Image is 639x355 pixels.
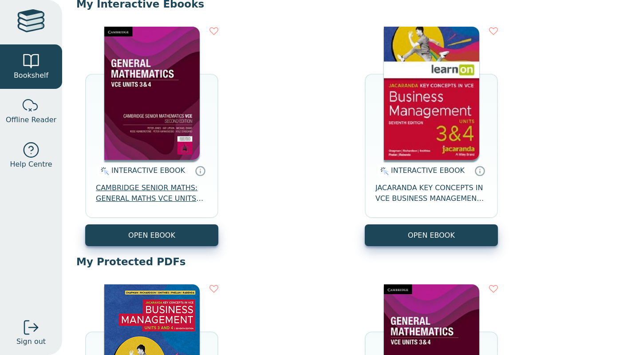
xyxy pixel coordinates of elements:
[111,166,185,175] span: INTERACTIVE EBOOK
[195,165,205,176] a: Interactive eBooks are accessed online via the publisher’s portal. They contain interactive resou...
[96,183,208,204] span: CAMBRIDGE SENIOR MATHS: GENERAL MATHS VCE UNITS 3&4 EBOOK 2E
[365,224,498,246] button: OPEN EBOOK
[10,159,52,170] span: Help Centre
[14,70,48,81] span: Bookshelf
[98,166,109,176] img: interactive.svg
[104,27,200,160] img: 2d857910-8719-48bf-a398-116ea92bfb73.jpg
[474,165,485,176] a: Interactive eBooks are accessed online via the publisher’s portal. They contain interactive resou...
[16,336,46,347] span: Sign out
[384,27,479,160] img: cfdd67b8-715a-4f04-bef2-4b9ce8a41cb7.jpg
[6,115,56,125] span: Offline Reader
[391,166,465,175] span: INTERACTIVE EBOOK
[378,166,389,176] img: interactive.svg
[375,183,487,204] span: JACARANDA KEY CONCEPTS IN VCE BUSINESS MANAGEMENT UNITS 3&4 7E LEARNON
[76,255,625,268] p: My Protected PDFs
[85,224,218,246] button: OPEN EBOOK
